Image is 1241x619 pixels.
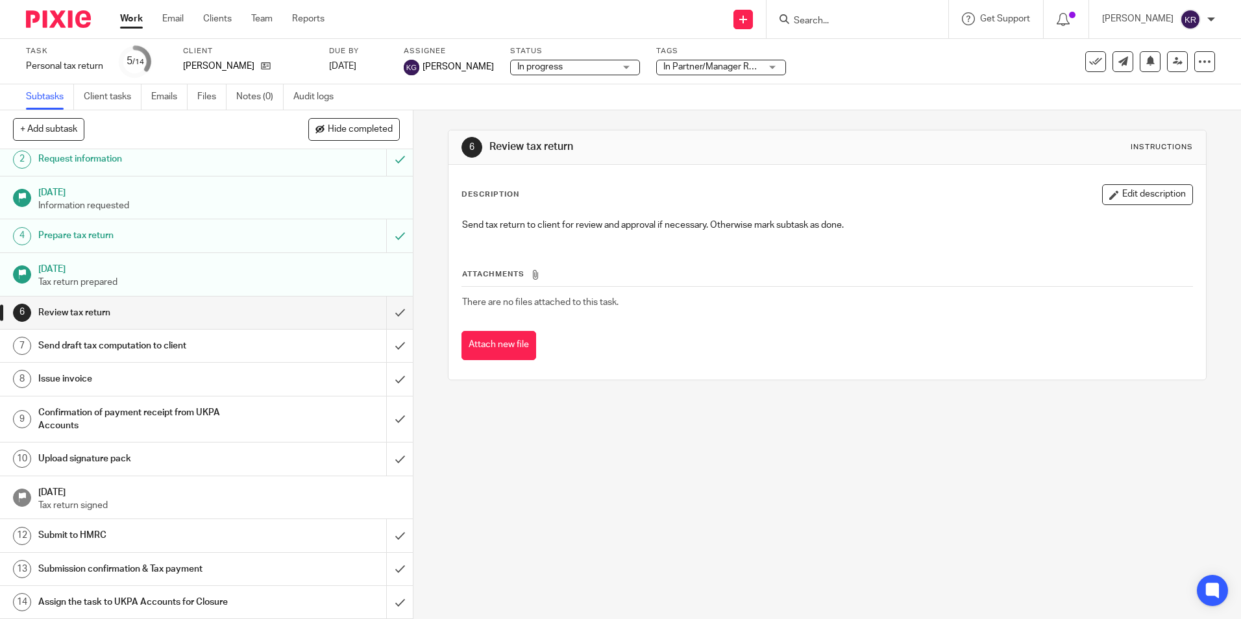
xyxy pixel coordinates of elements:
[13,118,84,140] button: + Add subtask
[663,62,772,71] span: In Partner/Manager Review
[517,62,563,71] span: In progress
[38,499,400,512] p: Tax return signed
[1131,142,1193,152] div: Instructions
[38,183,400,199] h1: [DATE]
[38,592,262,612] h1: Assign the task to UKPA Accounts for Closure
[461,137,482,158] div: 6
[38,149,262,169] h1: Request information
[38,336,262,356] h1: Send draft tax computation to client
[13,151,31,169] div: 2
[293,84,343,110] a: Audit logs
[120,12,143,25] a: Work
[127,54,144,69] div: 5
[13,527,31,545] div: 12
[197,84,227,110] a: Files
[404,46,494,56] label: Assignee
[38,369,262,389] h1: Issue invoice
[26,60,103,73] div: Personal tax return
[84,84,141,110] a: Client tasks
[13,410,31,428] div: 9
[13,227,31,245] div: 4
[38,276,400,289] p: Tax return prepared
[26,46,103,56] label: Task
[13,560,31,578] div: 13
[13,593,31,611] div: 14
[1102,184,1193,205] button: Edit description
[38,303,262,322] h1: Review tax return
[461,189,519,200] p: Description
[13,450,31,468] div: 10
[328,125,393,135] span: Hide completed
[329,46,387,56] label: Due by
[183,46,313,56] label: Client
[38,526,262,545] h1: Submit to HMRC
[38,559,262,579] h1: Submission confirmation & Tax payment
[38,483,400,499] h1: [DATE]
[656,46,786,56] label: Tags
[38,449,262,468] h1: Upload signature pack
[162,12,184,25] a: Email
[38,199,400,212] p: Information requested
[462,298,619,307] span: There are no files attached to this task.
[793,16,909,27] input: Search
[980,14,1030,23] span: Get Support
[183,60,254,73] p: [PERSON_NAME]
[26,84,74,110] a: Subtasks
[236,84,284,110] a: Notes (0)
[1102,12,1173,25] p: [PERSON_NAME]
[462,271,524,278] span: Attachments
[461,331,536,360] button: Attach new file
[13,337,31,355] div: 7
[251,12,273,25] a: Team
[26,10,91,28] img: Pixie
[510,46,640,56] label: Status
[1180,9,1201,30] img: svg%3E
[308,118,400,140] button: Hide completed
[489,140,855,154] h1: Review tax return
[38,226,262,245] h1: Prepare tax return
[423,60,494,73] span: [PERSON_NAME]
[38,260,400,276] h1: [DATE]
[329,62,356,71] span: [DATE]
[151,84,188,110] a: Emails
[13,370,31,388] div: 8
[13,304,31,322] div: 6
[292,12,325,25] a: Reports
[404,60,419,75] img: svg%3E
[203,12,232,25] a: Clients
[38,403,262,436] h1: Confirmation of payment receipt from UKPA Accounts
[132,58,144,66] small: /14
[462,219,1192,232] p: Send tax return to client for review and approval if necessary. Otherwise mark subtask as done.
